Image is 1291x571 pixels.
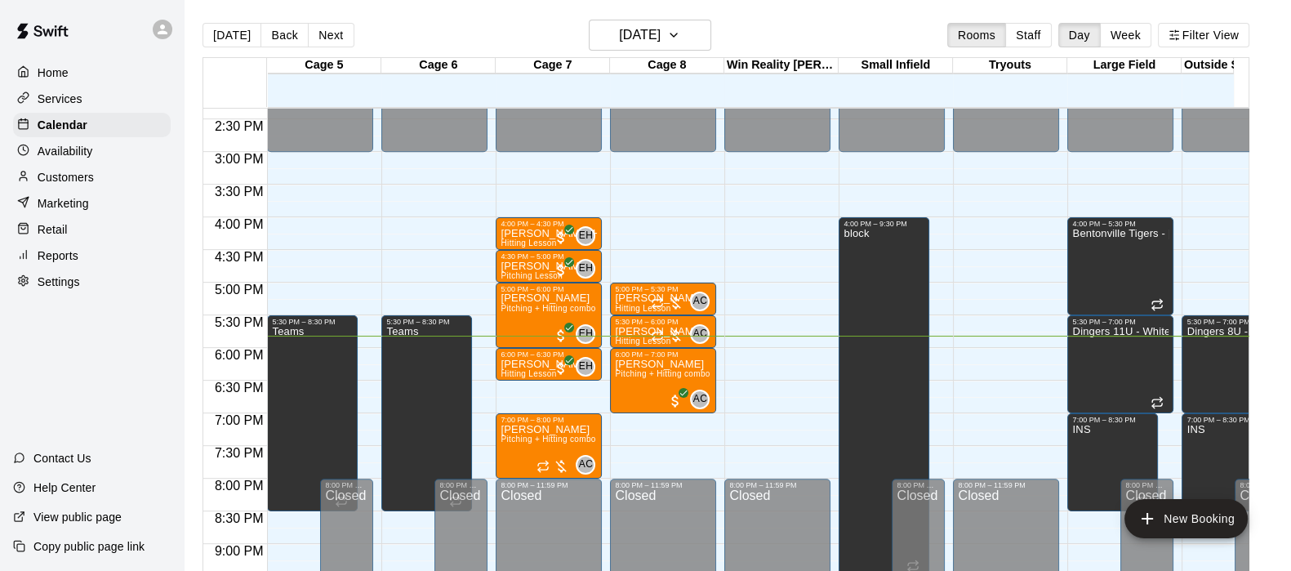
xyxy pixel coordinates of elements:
[576,357,595,377] div: Eric Harrington
[38,248,78,264] p: Reports
[615,285,711,293] div: 5:00 PM – 5:30 PM
[386,318,467,326] div: 5:30 PM – 8:30 PM
[579,228,593,244] span: EH
[579,261,593,277] span: EH
[1182,413,1272,511] div: 7:00 PM – 8:30 PM: INS
[33,480,96,496] p: Help Center
[615,304,670,313] span: Hitting Lesson
[610,58,724,74] div: Cage 8
[496,283,602,348] div: 5:00 PM – 6:00 PM: Pitching + Hitting combo
[1182,315,1288,413] div: 5:30 PM – 7:00 PM: Dingers 8U - Doty
[267,58,381,74] div: Cage 5
[211,413,268,427] span: 7:00 PM
[501,239,556,248] span: Hitting Lesson
[1240,481,1283,489] div: 8:00 PM – 11:59 PM
[496,348,602,381] div: 6:00 PM – 6:30 PM: Hitting Lesson
[610,348,716,413] div: 6:00 PM – 7:00 PM: Ashlynn Tweedy
[496,58,610,74] div: Cage 7
[211,152,268,166] span: 3:00 PM
[33,509,122,525] p: View public page
[667,393,683,409] span: All customers have paid
[308,23,354,47] button: Next
[381,315,472,511] div: 5:30 PM – 8:30 PM: Teams
[576,455,595,475] div: Ashley Collier
[1186,318,1283,326] div: 5:30 PM – 7:00 PM
[839,58,953,74] div: Small Infield
[38,274,80,290] p: Settings
[690,292,710,311] div: Ashley Collier
[1072,416,1153,424] div: 7:00 PM – 8:30 PM
[582,226,595,246] span: Eric Harrington
[619,24,661,47] h6: [DATE]
[501,481,597,489] div: 8:00 PM – 11:59 PM
[13,217,171,242] div: Retail
[496,217,602,250] div: 4:00 PM – 4:30 PM: Moses Hitting Lesson
[1151,396,1164,409] span: Recurring event
[610,283,716,315] div: 5:00 PM – 5:30 PM: Hitting Lesson
[582,259,595,279] span: Eric Harrington
[13,191,171,216] a: Marketing
[211,185,268,199] span: 3:30 PM
[553,328,569,344] span: All customers have paid
[579,326,593,342] span: EH
[501,252,597,261] div: 4:30 PM – 5:00 PM
[211,479,268,493] span: 8:00 PM
[1058,23,1101,47] button: Day
[1067,58,1182,74] div: Large Field
[381,58,496,74] div: Cage 6
[1124,499,1248,538] button: add
[947,23,1006,47] button: Rooms
[582,324,595,344] span: Eric Harrington
[958,481,1054,489] div: 8:00 PM – 11:59 PM
[325,481,368,489] div: 8:00 PM – 11:59 PM
[13,113,171,137] a: Calendar
[729,481,826,489] div: 8:00 PM – 11:59 PM
[33,538,145,555] p: Copy public page link
[501,416,597,424] div: 7:00 PM – 8:00 PM
[1151,298,1164,311] span: Recurring event
[13,60,171,85] a: Home
[576,226,595,246] div: Eric Harrington
[697,390,710,409] span: Ashley Collier
[582,455,595,475] span: Ashley Collier
[439,481,483,489] div: 8:00 PM – 11:59 PM
[690,324,710,344] div: Ashley Collier
[693,293,707,310] span: AC
[13,87,171,111] div: Services
[615,369,710,378] span: Pitching + Hitting combo
[38,221,68,238] p: Retail
[38,65,69,81] p: Home
[501,285,597,293] div: 5:00 PM – 6:00 PM
[211,283,268,297] span: 5:00 PM
[33,450,91,466] p: Contact Us
[553,360,569,377] span: All customers have paid
[1067,217,1173,315] div: 4:00 PM – 5:30 PM: Bentonville Tigers - Seth
[615,318,711,326] div: 5:30 PM – 6:00 PM
[953,58,1067,74] div: Tryouts
[553,230,569,246] span: All customers have paid
[13,165,171,190] a: Customers
[615,350,711,359] div: 6:00 PM – 7:00 PM
[589,20,711,51] button: [DATE]
[582,357,595,377] span: Eric Harrington
[693,326,707,342] span: AC
[501,220,597,228] div: 4:00 PM – 4:30 PM
[1067,315,1173,413] div: 5:30 PM – 7:00 PM: Dingers 11U - White
[615,337,670,346] span: Hitting Lesson
[651,297,664,310] span: Recurring event
[13,270,171,294] div: Settings
[501,350,597,359] div: 6:00 PM – 6:30 PM
[501,369,556,378] span: Hitting Lesson
[579,457,593,473] span: AC
[579,359,593,375] span: EH
[844,220,924,228] div: 4:00 PM – 9:30 PM
[211,315,268,329] span: 5:30 PM
[576,324,595,344] div: Eric Harrington
[38,195,89,212] p: Marketing
[13,243,171,268] a: Reports
[211,348,268,362] span: 6:00 PM
[1005,23,1052,47] button: Staff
